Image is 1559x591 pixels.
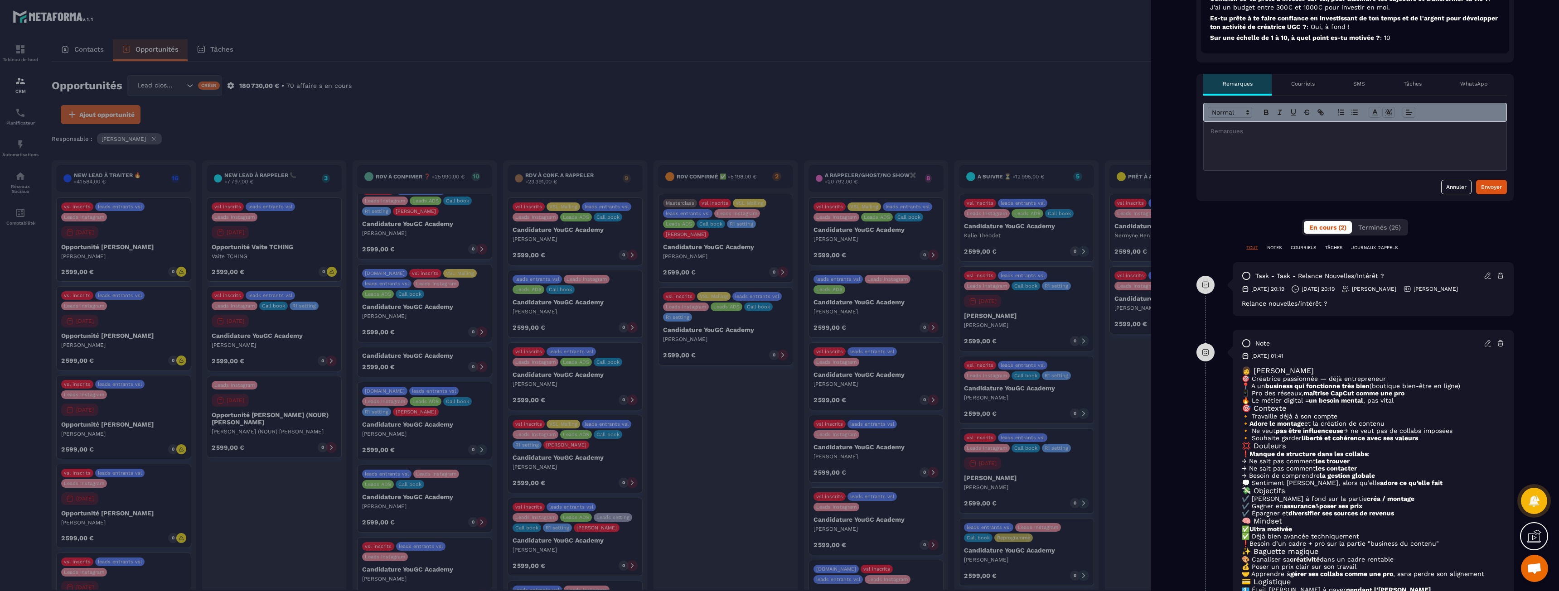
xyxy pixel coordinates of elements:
[1242,577,1505,586] h3: 💳 Logistique
[1242,450,1505,457] p: ❗️ :
[1242,300,1505,307] div: Relance nouvelles/intérêt ?
[1242,509,1505,517] p: ✔️ Épargner et
[1481,183,1502,192] div: Envoyer
[1276,427,1343,434] strong: pas être influenceuse
[1242,434,1505,442] p: 🔸 Souhaite garder
[1242,479,1505,486] p: 💭 Sentiment [PERSON_NAME], alors qu’elle
[1242,404,1505,413] h3: 🎯 Contexte
[1309,224,1346,231] span: En cours (2)
[1242,465,1505,472] p: → Ne sait pas comment
[1414,285,1458,293] p: [PERSON_NAME]
[1320,472,1375,479] strong: la gestion globale
[1242,457,1505,465] p: → Ne sait pas comment
[1242,420,1505,427] p: 🔸 et la création de contenu
[1460,80,1488,87] p: WhatsApp
[1242,540,1505,547] p: ❗️Besoin d’un cadre + pro sur la partie "business du contenu"
[1309,397,1363,404] strong: un besoin mental
[1267,245,1282,251] p: NOTES
[1353,221,1406,234] button: Terminés (25)
[1251,285,1284,293] p: [DATE] 20:19
[1246,245,1258,251] p: TOUT
[1242,382,1505,389] p: 📍 A un (boutique bien-être en ligne)
[1319,502,1362,509] strong: poser ses prix
[1242,366,1505,375] h3: 👩 [PERSON_NAME]
[1242,533,1505,540] p: ✅ Déjà bien avancée techniquement
[1242,495,1505,502] p: ✔️ [PERSON_NAME] à fond sur la partie
[1303,389,1404,397] strong: maîtrise CapCut comme une pro
[1290,556,1320,563] strong: créativité
[1251,352,1283,360] p: [DATE] 01:41
[1476,180,1507,194] button: Envoyer
[1242,427,1505,434] p: 🔸 Ne veut → ne veut pas de collabs imposées
[1351,245,1398,251] p: JOURNAUX D'APPELS
[1242,525,1505,533] p: ✅
[1242,570,1505,577] p: 🤝 Apprendre à , sans perdre son alignement
[1242,486,1505,495] h3: 💸 Objectifs
[1242,397,1505,404] p: 🔥 Le métier digital = , pas vital
[1302,285,1335,293] p: [DATE] 20:19
[1242,442,1505,450] h3: 💢 Douleurs
[1242,389,1505,397] p: 📱 Pro des réseaux,
[1249,525,1292,533] strong: Ultra motivée
[1291,80,1315,87] p: Courriels
[1242,502,1505,509] p: ✔️ Gagner en &
[1242,517,1505,525] h3: 🧠 Mindset
[1265,382,1370,389] strong: business qui fonctionne très bien
[1288,509,1394,517] strong: diversifier ses sources de revenus
[1325,245,1342,251] p: TÂCHES
[1283,502,1315,509] strong: assurance
[1353,80,1365,87] p: SMS
[1304,221,1352,234] button: En cours (2)
[1380,479,1443,486] strong: adore ce qu’elle fait
[1242,547,1505,556] h3: ✨ Baguette magique
[1242,375,1505,382] p: 🎯 Créatrice passionnée — déjà entrepreneur
[1290,570,1393,577] strong: gérer ses collabs comme une pro
[1249,450,1368,457] strong: Manque de structure dans les collabs
[1404,80,1422,87] p: Tâches
[1255,339,1270,348] p: note
[1358,224,1401,231] span: Terminés (25)
[1223,80,1253,87] p: Remarques
[1316,457,1350,465] strong: les trouver
[1302,434,1418,442] strong: liberté et cohérence avec ses valeurs
[1521,555,1548,582] div: Ouvrir le chat
[1242,413,1505,420] p: 🔸 Travaille déjà à son compte
[1242,472,1505,479] p: → Besoin de comprendre
[1242,563,1505,570] p: 💰 Poser un prix clair sur son travail
[1255,272,1384,280] p: task - task - Relance nouvelles/intérêt ?
[1249,420,1304,427] strong: Adore le montage
[1242,556,1505,563] p: 🎨 Canaliser sa dans un cadre rentable
[1291,245,1316,251] p: COURRIELS
[1441,180,1472,194] button: Annuler
[1352,285,1396,293] p: [PERSON_NAME]
[1316,465,1357,472] strong: les contacter
[1367,495,1414,502] strong: créa / montage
